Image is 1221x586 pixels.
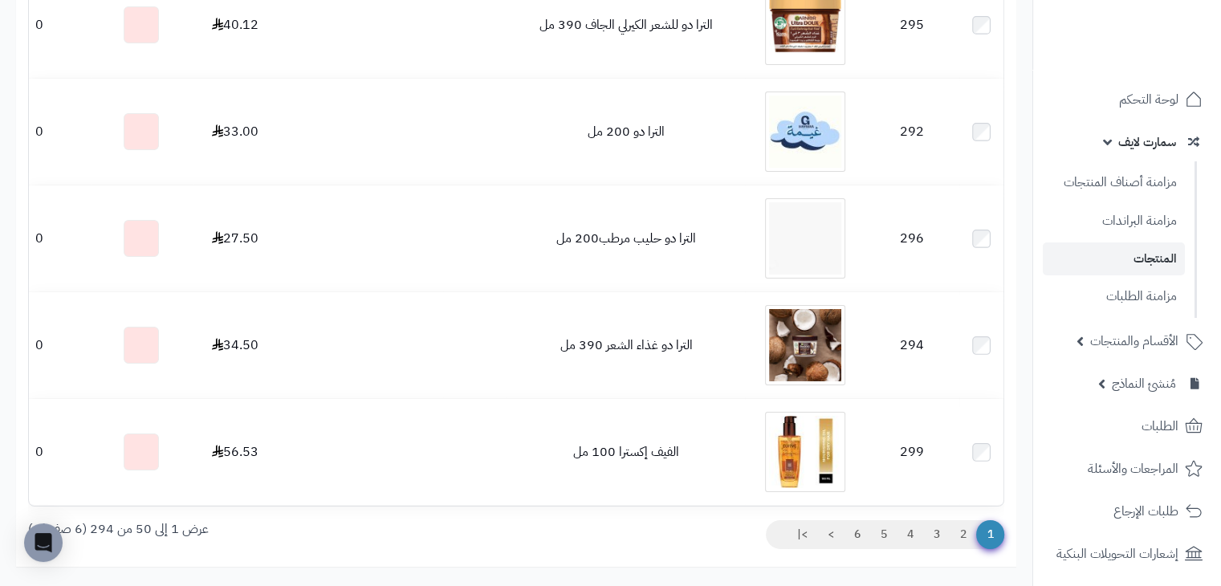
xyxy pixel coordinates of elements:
[1043,80,1211,119] a: لوحة التحكم
[1043,407,1211,446] a: الطلبات
[1118,131,1176,153] span: سمارت لايف
[865,79,959,185] td: 292
[765,412,845,492] img: الفيف إكسترا 100 مل
[507,292,745,398] td: الترا دو غذاء الشعر 390 مل​
[16,520,516,539] div: عرض 1 إلى 50 من 294 (6 صفحات)
[193,79,279,185] td: 33.00
[193,185,279,291] td: 27.50
[507,79,745,185] td: الترا دو 200 مل​
[1142,415,1178,437] span: الطلبات
[844,520,871,549] a: 6
[787,520,818,549] a: >|
[765,92,845,172] img: الترا دو 200 مل​
[1043,204,1185,238] a: مزامنة البراندات
[29,399,91,505] td: 0
[1043,535,1211,573] a: إشعارات التحويلات البنكية
[1112,38,1206,71] img: logo-2.png
[1043,242,1185,275] a: المنتجات
[1090,330,1178,352] span: الأقسام والمنتجات
[1043,165,1185,200] a: مزامنة أصناف المنتجات
[1043,492,1211,531] a: طلبات الإرجاع
[865,185,959,291] td: 296
[1119,88,1178,111] span: لوحة التحكم
[1056,543,1178,565] span: إشعارات التحويلات البنكية
[29,79,91,185] td: 0
[29,185,91,291] td: 0
[923,520,950,549] a: 3
[1088,458,1178,480] span: المراجعات والأسئلة
[865,399,959,505] td: 299
[817,520,845,549] a: >
[507,185,745,291] td: الترا دو حليب مرطب200 مل
[1043,450,1211,488] a: المراجعات والأسئلة
[193,292,279,398] td: 34.50
[870,520,897,549] a: 5
[897,520,924,549] a: 4
[507,399,745,505] td: الفيف إكسترا 100 مل
[1043,279,1185,314] a: مزامنة الطلبات
[29,292,91,398] td: 0
[950,520,977,549] a: 2
[1113,500,1178,523] span: طلبات الإرجاع
[193,399,279,505] td: 56.53
[24,523,63,562] div: Open Intercom Messenger
[765,305,845,385] img: الترا دو غذاء الشعر 390 مل​
[976,520,1004,549] span: 1
[865,292,959,398] td: 294
[765,198,845,279] img: الترا دو حليب مرطب200 مل
[1112,372,1176,395] span: مُنشئ النماذج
